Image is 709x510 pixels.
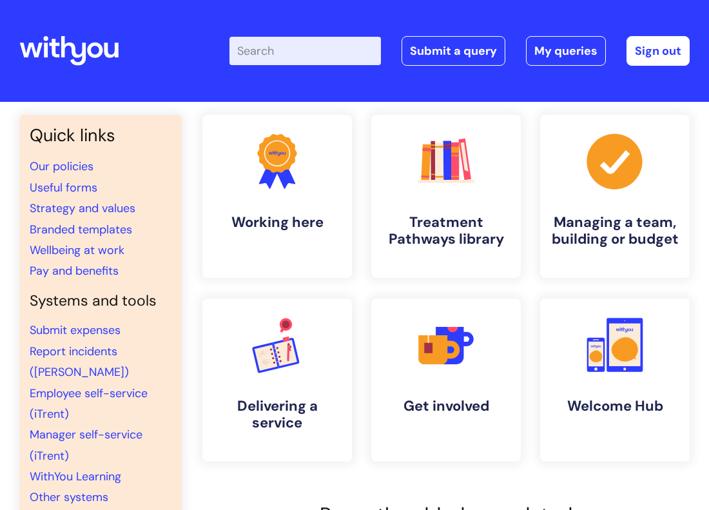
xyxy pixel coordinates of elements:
[30,469,121,484] a: WithYou Learning
[30,427,142,463] a: Manager self-service (iTrent)
[30,344,129,380] a: Report incidents ([PERSON_NAME])
[30,222,132,237] a: Branded templates
[213,214,342,231] h4: Working here
[550,214,679,248] h4: Managing a team, building or budget
[30,125,171,146] h3: Quick links
[30,201,135,216] a: Strategy and values
[30,263,119,279] a: Pay and benefits
[550,398,679,415] h4: Welcome Hub
[202,299,352,462] a: Delivering a service
[526,36,606,66] a: My queries
[371,115,521,278] a: Treatment Pathways library
[30,292,171,310] h4: Systems and tools
[30,489,108,505] a: Other systems
[382,214,510,248] h4: Treatment Pathways library
[371,299,521,462] a: Get involved
[213,398,342,432] h4: Delivering a service
[30,322,121,338] a: Submit expenses
[540,299,690,462] a: Welcome Hub
[202,115,352,278] a: Working here
[30,159,93,174] a: Our policies
[402,36,505,66] a: Submit a query
[626,36,690,66] a: Sign out
[30,180,97,195] a: Useful forms
[30,242,124,258] a: Wellbeing at work
[229,37,381,65] input: Search
[540,115,690,278] a: Managing a team, building or budget
[229,36,690,66] div: | -
[382,398,510,415] h4: Get involved
[30,386,148,422] a: Employee self-service (iTrent)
